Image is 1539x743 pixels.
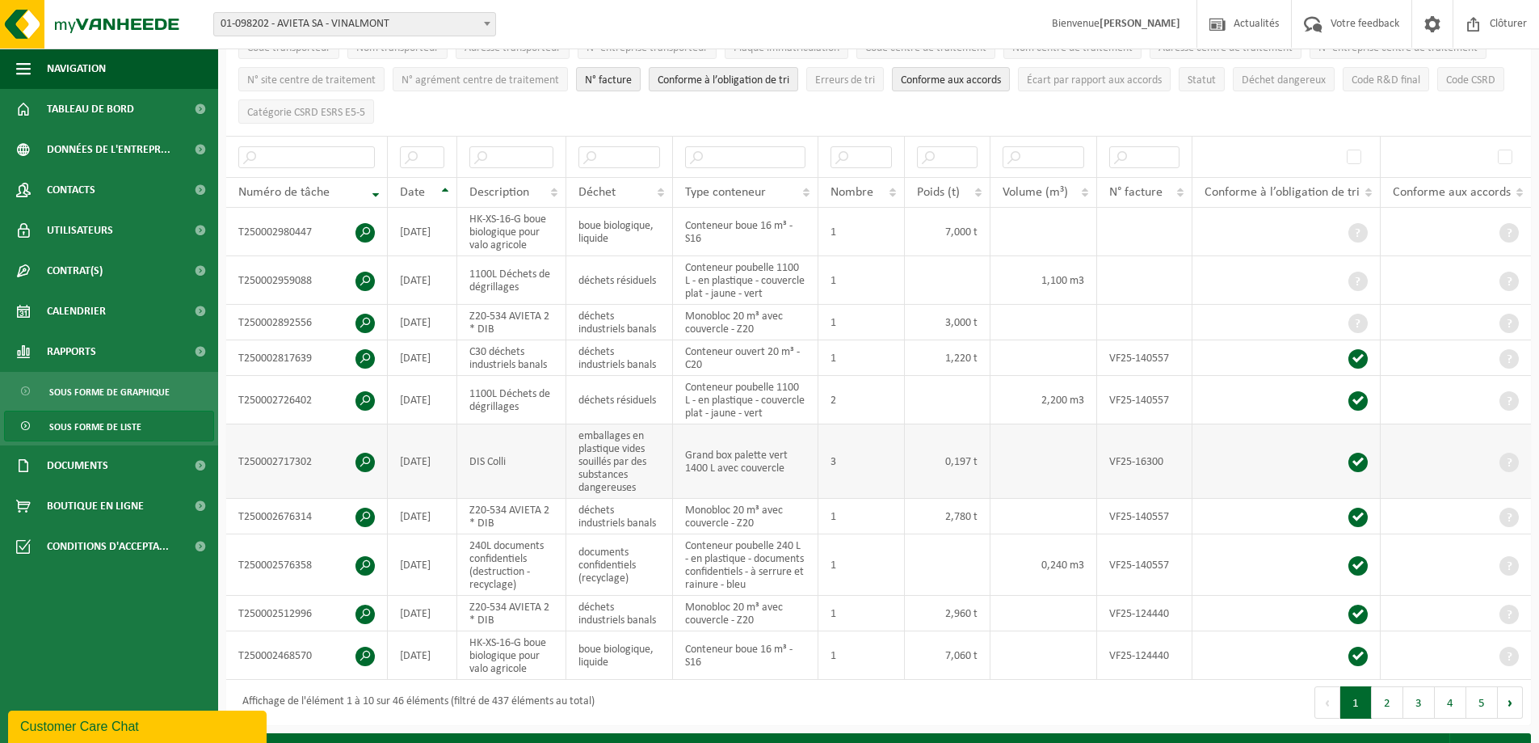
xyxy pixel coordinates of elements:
td: [DATE] [388,340,457,376]
span: Code CSRD [1446,74,1495,87]
strong: [PERSON_NAME] [1100,18,1180,30]
td: boue biologique, liquide [566,208,673,256]
td: 1100L Déchets de dégrillages [457,376,566,424]
td: 7,060 t [905,631,991,680]
td: [DATE] [388,256,457,305]
td: HK-XS-16-G boue biologique pour valo agricole [457,631,566,680]
span: Données de l'entrepr... [47,129,170,170]
td: 1 [818,208,905,256]
td: 1 [818,256,905,305]
td: Z20-534 AVIETA 2 * DIB [457,305,566,340]
div: Affichage de l'élément 1 à 10 sur 46 éléments (filtré de 437 éléments au total) [234,688,595,717]
td: 1 [818,499,905,534]
button: Conforme aux accords : Activate to sort [892,67,1010,91]
td: T250002676314 [226,499,388,534]
td: 0,240 m3 [990,534,1097,596]
td: 240L documents confidentiels (destruction - recyclage) [457,534,566,596]
td: 2,200 m3 [990,376,1097,424]
button: 5 [1466,686,1498,719]
span: Code R&D final [1352,74,1420,87]
button: N° factureN° facture: Activate to sort [576,67,641,91]
td: T250002717302 [226,424,388,499]
td: 1 [818,596,905,631]
span: Navigation [47,49,106,89]
span: Contacts [47,170,95,210]
td: 1 [818,340,905,376]
span: Poids (t) [917,186,960,199]
td: 1,220 t [905,340,991,376]
span: Sous forme de graphique [49,377,170,407]
td: Z20-534 AVIETA 2 * DIB [457,499,566,534]
span: Conforme à l’obligation de tri [658,74,789,87]
td: 1100L Déchets de dégrillages [457,256,566,305]
span: Nombre [830,186,873,199]
button: Conforme à l’obligation de tri : Activate to sort [649,67,798,91]
td: DIS Colli [457,424,566,499]
td: VF25-140557 [1097,340,1192,376]
td: Conteneur boue 16 m³ - S16 [673,631,818,680]
span: N° facture [1109,186,1163,199]
td: déchets industriels banals [566,499,673,534]
span: Conditions d'accepta... [47,526,169,567]
span: Conforme aux accords [1393,186,1511,199]
td: 3,000 t [905,305,991,340]
td: [DATE] [388,208,457,256]
td: VF25-124440 [1097,631,1192,680]
td: boue biologique, liquide [566,631,673,680]
td: [DATE] [388,305,457,340]
a: Sous forme de graphique [4,376,214,407]
td: Grand box palette vert 1400 L avec couvercle [673,424,818,499]
td: Monobloc 20 m³ avec couvercle - Z20 [673,305,818,340]
td: déchets résiduels [566,376,673,424]
span: Catégorie CSRD ESRS E5-5 [247,107,365,119]
iframe: chat widget [8,707,270,743]
td: [DATE] [388,376,457,424]
span: Rapports [47,331,96,372]
span: Utilisateurs [47,210,113,251]
td: T250002512996 [226,596,388,631]
td: Monobloc 20 m³ avec couvercle - Z20 [673,596,818,631]
td: VF25-140557 [1097,499,1192,534]
span: Documents [47,445,108,486]
td: T250002959088 [226,256,388,305]
td: T250002576358 [226,534,388,596]
td: VF25-140557 [1097,534,1192,596]
td: [DATE] [388,534,457,596]
td: T250002980447 [226,208,388,256]
td: emballages en plastique vides souillés par des substances dangereuses [566,424,673,499]
td: 1 [818,305,905,340]
span: Conforme aux accords [901,74,1001,87]
span: Contrat(s) [47,251,103,291]
a: Sous forme de liste [4,411,214,441]
span: Type conteneur [685,186,766,199]
td: HK-XS-16-G boue biologique pour valo agricole [457,208,566,256]
span: Sous forme de liste [49,412,141,442]
span: N° site centre de traitement [247,74,376,87]
button: 3 [1403,686,1435,719]
td: Conteneur boue 16 m³ - S16 [673,208,818,256]
span: Volume (m³) [1003,186,1068,199]
button: Écart par rapport aux accordsÉcart par rapport aux accords: Activate to sort [1018,67,1171,91]
td: 7,000 t [905,208,991,256]
button: Erreurs de triErreurs de tri: Activate to sort [806,67,884,91]
td: VF25-140557 [1097,376,1192,424]
td: Conteneur poubelle 240 L - en plastique - documents confidentiels - à serrure et rainure - bleu [673,534,818,596]
td: VF25-124440 [1097,596,1192,631]
button: Code CSRDCode CSRD: Activate to sort [1437,67,1504,91]
td: 1,100 m3 [990,256,1097,305]
button: 1 [1340,686,1372,719]
button: Catégorie CSRD ESRS E5-5Catégorie CSRD ESRS E5-5: Activate to sort [238,99,374,124]
button: Déchet dangereux : Activate to sort [1233,67,1335,91]
td: 2 [818,376,905,424]
td: [DATE] [388,499,457,534]
span: Date [400,186,425,199]
td: VF25-16300 [1097,424,1192,499]
td: 1 [818,631,905,680]
span: Numéro de tâche [238,186,330,199]
td: déchets résiduels [566,256,673,305]
td: déchets industriels banals [566,340,673,376]
td: déchets industriels banals [566,596,673,631]
td: 0,197 t [905,424,991,499]
span: Tableau de bord [47,89,134,129]
td: C30 déchets industriels banals [457,340,566,376]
